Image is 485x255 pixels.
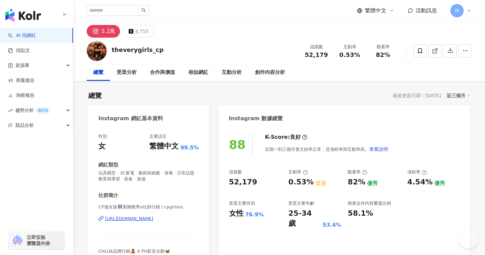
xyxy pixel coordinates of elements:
[87,41,107,61] img: KOL Avatar
[98,170,199,182] span: 玩具模型 · 3C家電 · 藝術與娛樂 · 保養 · 日常話題 · 教育與學習 · 美食 · 旅遊
[365,7,386,14] span: 繁體中文
[105,216,153,222] div: [URL][DOMAIN_NAME]
[98,115,163,122] div: Instagram 網紅基本資料
[348,200,391,206] div: 商業合作內容覆蓋比例
[229,138,246,151] div: 88
[150,69,175,77] div: 合作與價值
[135,27,148,36] div: 8,755
[288,177,314,187] div: 0.53%
[229,177,257,187] div: 52,179
[245,211,264,218] div: 76.9%
[117,69,137,77] div: 受眾分析
[290,133,301,141] div: 良好
[229,115,283,122] div: Instagram 數據總覽
[188,69,208,77] div: 相似網紅
[370,44,396,50] div: 觀看率
[315,180,326,187] div: 普通
[229,169,242,175] div: 追蹤數
[123,25,154,38] button: 8,755
[458,228,478,248] iframe: Help Scout Beacon - Open
[348,177,365,187] div: 82%
[255,69,285,77] div: 創作內容分析
[27,234,50,246] span: 立即安裝 瀏覽器外掛
[8,108,13,113] span: rise
[98,192,118,199] div: 社群簡介
[8,77,35,84] a: 商案媒合
[337,44,362,50] div: 互動率
[8,92,35,99] a: 洞察報告
[11,235,24,246] img: chrome extension
[348,208,373,219] div: 58.1%
[229,200,255,206] div: 受眾主要性別
[229,208,244,219] div: 女性
[98,141,106,151] div: 女
[288,200,314,206] div: 受眾主要年齡
[348,169,367,175] div: 觀看率
[265,142,388,156] div: 近期一到三個月發文頻率正常，且漲粉率與互動率高。
[98,216,199,222] a: [URL][DOMAIN_NAME]
[98,161,118,168] div: 網紅類型
[407,177,433,187] div: 4.54%
[305,51,328,58] span: 52,179
[149,133,167,139] div: 主要語言
[112,46,164,54] div: theverygirls_cp
[339,52,360,58] span: 0.53%
[98,204,199,210] span: ℂℙ值女孩👭🏻製圖教學x社群行銷 | cpgirlsss
[9,231,65,249] a: chrome extension立即安裝 瀏覽器外掛
[101,27,115,36] div: 5.2萬
[407,169,427,175] div: 漲粉率
[369,146,388,152] span: 查看說明
[141,8,146,13] span: search
[87,25,120,38] button: 5.2萬
[8,47,30,54] a: 找貼文
[323,221,341,229] div: 53.4%
[15,103,51,118] span: 趨勢分析
[367,180,378,187] div: 優秀
[288,208,321,229] div: 25-34 歲
[15,118,34,133] span: 競品分析
[98,133,107,139] div: 性別
[376,52,390,58] span: 82%
[8,32,36,39] a: searchAI 找網紅
[265,133,307,141] div: K-Score :
[93,69,103,77] div: 總覽
[35,107,51,114] div: BETA
[416,7,437,14] span: 活動訊息
[180,144,199,151] span: 99.5%
[88,91,102,100] div: 總覽
[15,58,29,73] span: 資源庫
[5,9,41,22] img: logo
[369,142,388,156] button: 查看說明
[149,141,179,151] div: 繁體中文
[304,44,329,50] div: 追蹤數
[393,93,441,98] div: 最後更新日期：[DATE]
[222,69,242,77] div: 互動分析
[455,7,459,14] span: M
[434,180,445,187] div: 優秀
[288,169,308,175] div: 互動率
[447,91,470,100] div: 近三個月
